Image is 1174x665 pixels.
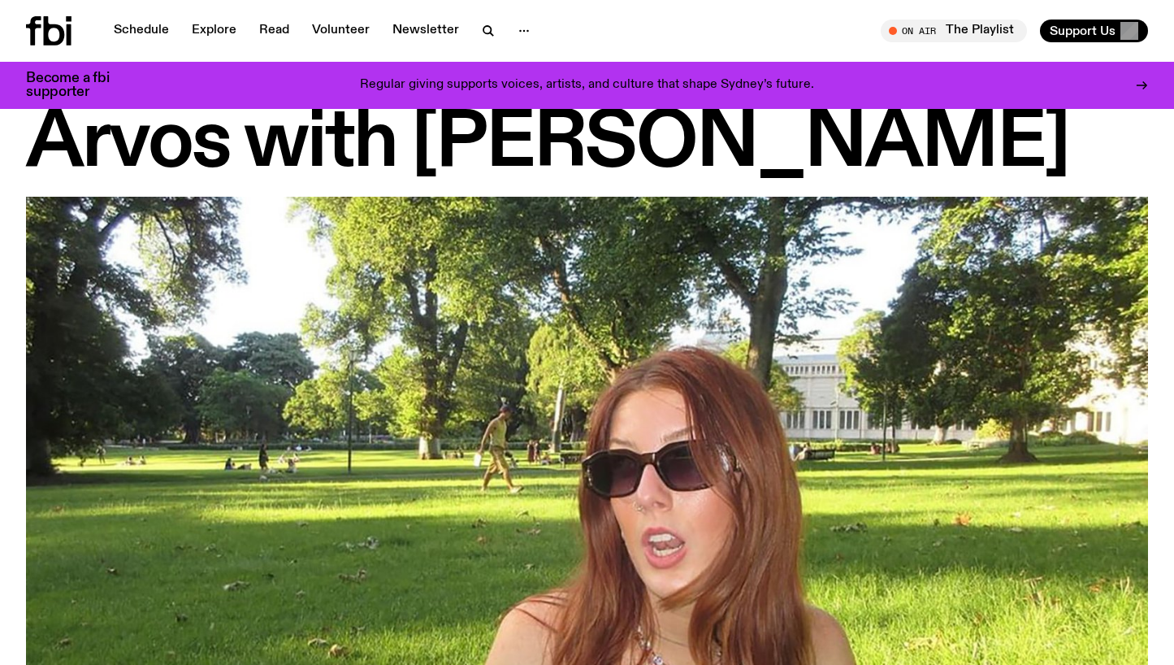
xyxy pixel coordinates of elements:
[302,20,379,42] a: Volunteer
[1040,20,1148,42] button: Support Us
[383,20,469,42] a: Newsletter
[881,20,1027,42] button: On AirThe Playlist
[249,20,299,42] a: Read
[182,20,246,42] a: Explore
[26,72,130,99] h3: Become a fbi supporter
[104,20,179,42] a: Schedule
[26,107,1148,180] h1: Arvos with [PERSON_NAME]
[360,78,814,93] p: Regular giving supports voices, artists, and culture that shape Sydney’s future.
[1050,24,1116,38] span: Support Us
